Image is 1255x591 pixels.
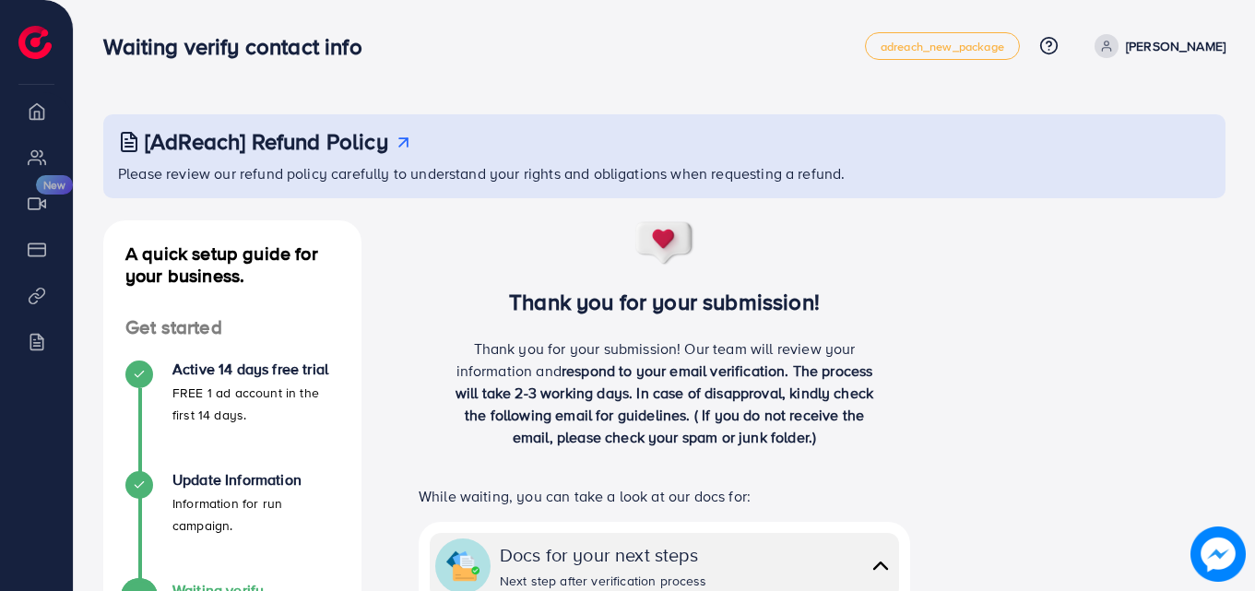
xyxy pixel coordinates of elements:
[868,552,894,579] img: collapse
[103,471,361,582] li: Update Information
[419,485,910,507] p: While waiting, you can take a look at our docs for:
[103,316,361,339] h4: Get started
[881,41,1004,53] span: adreach_new_package
[172,471,339,489] h4: Update Information
[172,361,339,378] h4: Active 14 days free trial
[446,550,480,583] img: collapse
[865,32,1020,60] a: adreach_new_package
[634,220,695,266] img: success
[145,128,388,155] h3: [AdReach] Refund Policy
[172,382,339,426] p: FREE 1 ad account in the first 14 days.
[1190,526,1246,582] img: image
[118,162,1214,184] p: Please review our refund policy carefully to understand your rights and obligations when requesti...
[391,289,938,315] h3: Thank you for your submission!
[103,33,376,60] h3: Waiting verify contact info
[500,572,707,590] div: Next step after verification process
[1126,35,1225,57] p: [PERSON_NAME]
[1087,34,1225,58] a: [PERSON_NAME]
[103,361,361,471] li: Active 14 days free trial
[456,361,873,447] span: respond to your email verification. The process will take 2-3 working days. In case of disapprova...
[172,492,339,537] p: Information for run campaign.
[18,26,52,59] img: logo
[103,242,361,287] h4: A quick setup guide for your business.
[446,337,883,448] p: Thank you for your submission! Our team will review your information and
[500,541,707,568] div: Docs for your next steps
